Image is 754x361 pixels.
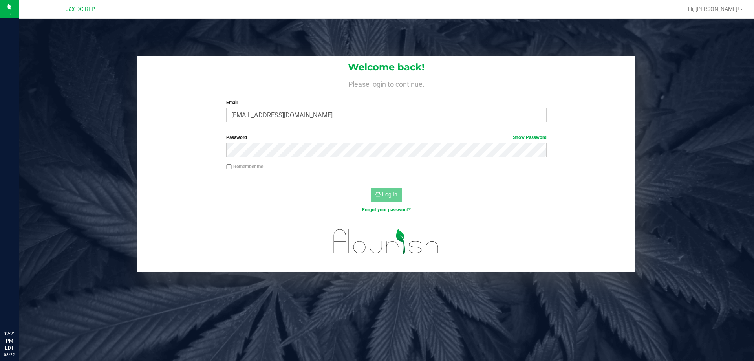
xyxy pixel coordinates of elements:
[324,222,448,262] img: flourish_logo.svg
[66,6,95,13] span: Jax DC REP
[137,62,635,72] h1: Welcome back!
[688,6,739,12] span: Hi, [PERSON_NAME]!
[137,79,635,88] h4: Please login to continue.
[226,99,546,106] label: Email
[4,330,15,352] p: 02:23 PM EDT
[371,188,402,202] button: Log In
[362,207,411,213] a: Forgot your password?
[226,135,247,140] span: Password
[4,352,15,357] p: 08/22
[382,191,397,198] span: Log In
[226,163,263,170] label: Remember me
[226,164,232,170] input: Remember me
[513,135,547,140] a: Show Password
